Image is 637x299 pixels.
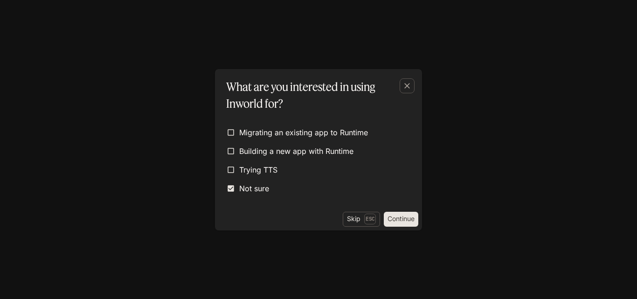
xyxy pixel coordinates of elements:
span: Not sure [239,183,269,194]
span: Trying TTS [239,164,277,175]
p: What are you interested in using Inworld for? [226,78,407,112]
span: Migrating an existing app to Runtime [239,127,368,138]
button: SkipEsc [343,212,380,227]
p: Esc [364,214,376,224]
span: Building a new app with Runtime [239,146,353,157]
button: Continue [384,212,418,227]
